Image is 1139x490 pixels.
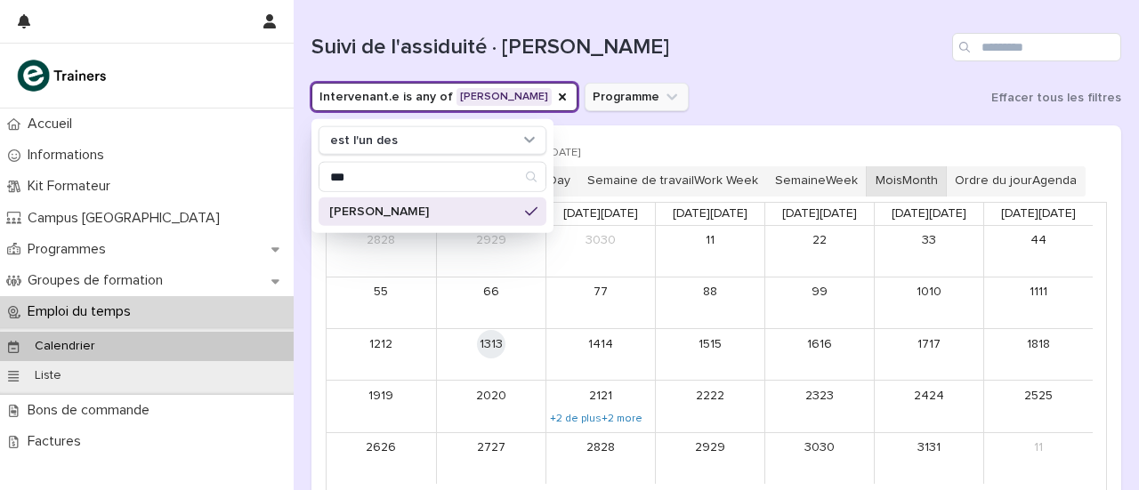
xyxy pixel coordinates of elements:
[998,203,1079,225] a: Samedi
[804,441,820,454] font: 30
[436,381,545,432] td: 20 octobre 2025
[367,382,395,410] a: 19 octobre 2025
[477,278,505,307] a: 6 octobre 2025
[703,285,710,298] font: 8
[915,434,943,462] a: 31 octobre 2025
[436,277,545,328] td: 6 octobre 2025
[28,148,104,162] font: Informations
[805,382,834,410] a: 23 octobre 2025
[28,242,106,256] font: Programmes
[1024,330,1053,358] a: 18 octobre 2025
[560,203,642,225] a: Mardi
[28,179,110,193] font: Kit Formateur
[28,211,220,225] font: Campus [GEOGRAPHIC_DATA]
[330,133,398,146] font: est l'un des
[696,390,710,402] font: 22
[695,441,710,454] font: 29
[548,412,644,426] a: Afficher 2 autres événements
[477,227,505,255] a: 29 septembre 2025
[477,382,505,410] a: 20 octobre 2025
[476,390,491,402] font: 20
[764,277,874,328] td: 9 octobre 2025
[699,338,710,350] font: 15
[594,285,601,298] font: 7
[367,234,381,246] font: 28
[764,432,874,484] td: 30 octobre 2025
[892,207,929,220] font: [DATE]
[545,329,655,381] td: 14 octobre 2025
[669,203,751,225] a: Mercredi
[782,207,820,220] font: [DATE]
[35,340,95,352] font: Calendrier
[367,330,395,358] a: 12 octobre 2025
[984,84,1121,111] button: Effacer tous les filtres
[369,338,381,350] font: 12
[327,432,436,484] td: 26 octobre 2025
[327,277,436,328] td: 5 octobre 2025
[477,441,491,454] font: 27
[766,166,867,197] button: SemaineWeek
[764,329,874,381] td: 16 octobre 2025
[477,330,505,358] a: 13 octobre 2025
[696,227,724,255] a: 1er octobre 2025
[874,226,983,277] td: 3 octobre 2025
[1027,338,1038,350] font: 18
[545,277,655,328] td: 7 octobre 2025
[866,166,946,197] button: MoisMonth
[1001,207,1038,220] font: [DATE]
[696,434,724,462] a: 29 octobre 2025
[586,278,615,307] a: 7 octobre 2025
[983,381,1093,432] td: 25 octobre 2025
[483,285,491,298] font: 6
[367,434,395,462] a: 26 octobre 2025
[805,278,834,307] a: 9 octobre 2025
[477,434,505,462] a: 27 octobre 2025
[586,441,601,454] font: 28
[706,234,710,246] font: 1
[311,36,669,58] font: Suivi de l'assiduité · [PERSON_NAME]
[764,226,874,277] td: 2 octobre 2025
[805,390,820,402] font: 23
[874,381,983,432] td: 24 octobre 2025
[480,338,491,350] font: 13
[876,174,902,187] font: Mois
[874,432,983,484] td: 31 octobre 2025
[874,277,983,328] td: 10 octobre 2025
[28,304,131,318] font: Emploi du temps
[585,83,689,111] button: Programme
[28,116,72,131] font: Accueil
[311,83,578,111] button: Intervenant.e
[28,273,163,287] font: Groupes de formation
[807,338,820,350] font: 16
[655,329,764,381] td: 15 octobre 2025
[915,330,943,358] a: 17 octobre 2025
[779,203,860,225] a: Jeudi
[874,329,983,381] td: 17 octobre 2025
[1030,285,1038,298] font: 11
[545,432,655,484] td: 28 octobre 2025
[805,227,834,255] a: 2 octobre 2025
[578,166,767,197] button: Semaine de travailWork Week
[586,330,615,358] a: 14 octobre 2025
[812,234,820,246] font: 2
[1024,227,1053,255] a: 4 octobre 2025
[952,33,1121,61] input: Recherche
[1024,278,1053,307] a: 11 octobre 2025
[805,330,834,358] a: 16 octobre 2025
[545,381,655,432] td: 21 octobre 2025
[655,432,764,484] td: 29 octobre 2025
[1024,434,1053,462] a: 1er novembre 2025
[319,162,546,192] div: Recherche
[983,226,1093,277] td: 4 octobre 2025
[917,441,929,454] font: 31
[14,58,112,93] img: K0CqGN7SDeD6s4JG8KQk
[696,278,724,307] a: 8 octobre 2025
[28,434,81,448] font: Factures
[955,174,1032,187] font: Ordre du jour
[888,203,970,225] a: Vendredi
[563,207,601,220] font: [DATE]
[586,382,615,410] a: 21 octobre 2025
[917,338,929,350] font: 17
[991,92,1121,104] font: Effacer tous les filtres
[35,369,61,382] font: Liste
